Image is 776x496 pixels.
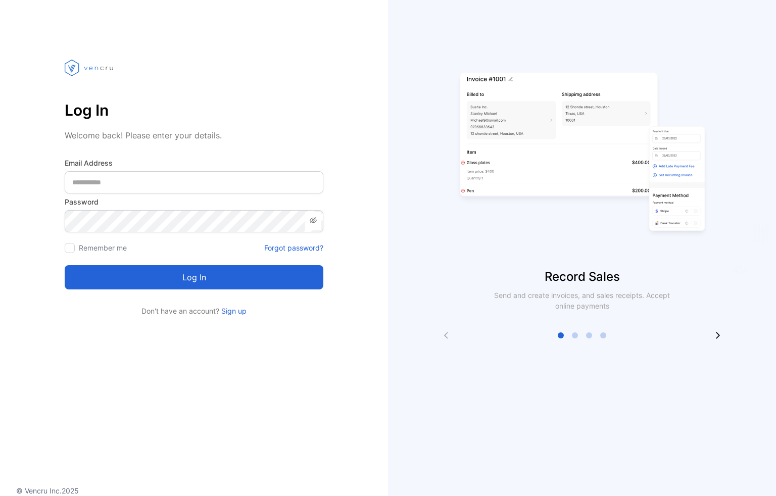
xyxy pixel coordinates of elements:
[219,307,247,315] a: Sign up
[485,290,679,311] p: Send and create invoices, and sales receipts. Accept online payments
[65,98,323,122] p: Log In
[65,265,323,289] button: Log in
[388,268,776,286] p: Record Sales
[65,158,323,168] label: Email Address
[65,129,323,141] p: Welcome back! Please enter your details.
[79,243,127,252] label: Remember me
[65,40,115,95] img: vencru logo
[65,306,323,316] p: Don't have an account?
[65,196,323,207] label: Password
[264,242,323,253] a: Forgot password?
[456,40,708,268] img: slider image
